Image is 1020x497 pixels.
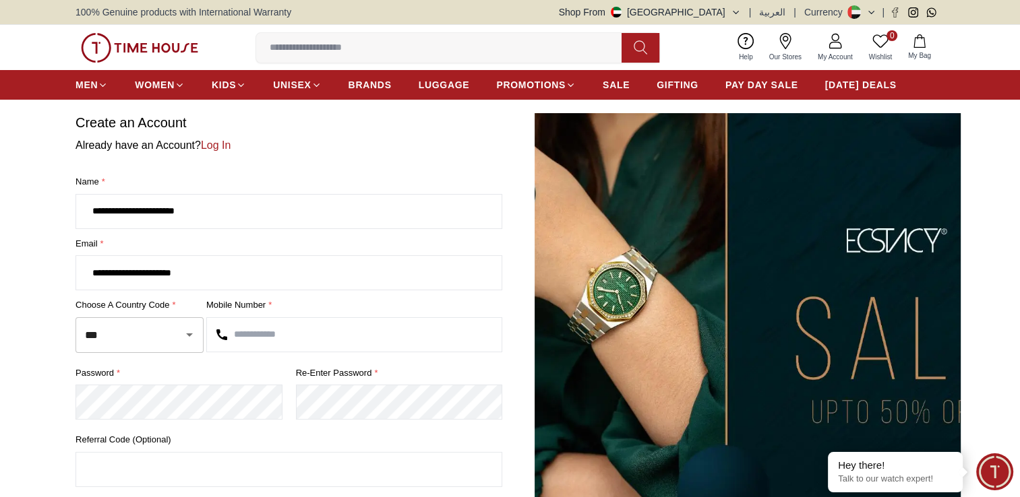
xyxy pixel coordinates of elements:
[76,175,502,189] label: Name
[206,298,502,312] label: Mobile Number
[419,73,470,97] a: LUGGAGE
[731,30,761,65] a: Help
[76,366,282,380] label: password
[749,5,752,19] span: |
[76,237,502,251] label: Email
[212,78,236,92] span: KIDS
[864,52,897,62] span: Wishlist
[76,73,108,97] a: MEN
[76,113,502,132] h1: Create an Account
[603,78,630,92] span: SALE
[273,78,311,92] span: UNISEX
[838,473,953,485] p: Talk to our watch expert!
[976,453,1013,490] div: Chat Widget
[419,78,470,92] span: LUGGAGE
[861,30,900,65] a: 0Wishlist
[812,52,858,62] span: My Account
[887,30,897,41] span: 0
[657,73,698,97] a: GIFTING
[201,139,231,151] a: Log In
[76,433,502,446] label: Referral Code (Optional)
[764,52,807,62] span: Our Stores
[349,78,392,92] span: BRANDS
[135,78,175,92] span: WOMEN
[496,78,566,92] span: PROMOTIONS
[825,73,897,97] a: [DATE] DEALS
[349,73,392,97] a: BRANDS
[603,73,630,97] a: SALE
[76,298,204,312] label: Choose a country code
[180,325,199,344] button: Open
[882,5,884,19] span: |
[890,7,900,18] a: Facebook
[273,73,321,97] a: UNISEX
[657,78,698,92] span: GIFTING
[761,30,810,65] a: Our Stores
[559,5,741,19] button: Shop From[GEOGRAPHIC_DATA]
[611,7,622,18] img: United Arab Emirates
[908,7,918,18] a: Instagram
[135,73,185,97] a: WOMEN
[825,78,897,92] span: [DATE] DEALS
[838,459,953,472] div: Hey there!
[725,78,798,92] span: PAY DAY SALE
[496,73,576,97] a: PROMOTIONS
[81,33,198,63] img: ...
[926,7,936,18] a: Whatsapp
[903,51,936,61] span: My Bag
[804,5,848,19] div: Currency
[212,73,246,97] a: KIDS
[76,137,502,154] p: Already have an Account?
[76,78,98,92] span: MEN
[296,366,503,380] label: Re-enter Password
[793,5,796,19] span: |
[733,52,758,62] span: Help
[759,5,785,19] button: العربية
[725,73,798,97] a: PAY DAY SALE
[76,5,291,19] span: 100% Genuine products with International Warranty
[900,32,939,63] button: My Bag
